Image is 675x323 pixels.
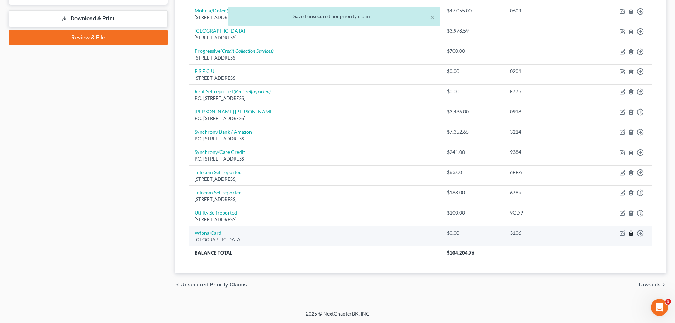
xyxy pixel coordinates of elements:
div: $3,436.00 [447,108,499,115]
div: $7,352.65 [447,128,499,135]
button: chevron_left Unsecured Priority Claims [175,282,247,288]
div: 3106 [510,229,580,236]
div: $3,978.59 [447,27,499,34]
div: 9384 [510,149,580,156]
div: P.O. [STREET_ADDRESS] [195,115,435,122]
div: $0.00 [447,68,499,75]
div: [GEOGRAPHIC_DATA] [195,236,435,243]
div: 0918 [510,108,580,115]
div: [STREET_ADDRESS] [195,75,435,82]
div: 3214 [510,128,580,135]
a: Telecom Selfreported [195,169,242,175]
button: Lawsuits chevron_right [639,282,666,288]
button: × [430,13,435,21]
i: (Rent Selfreported) [234,88,271,94]
div: $100.00 [447,209,499,216]
a: Telecom Selfreported [195,189,242,195]
a: Synchrony Bank / Amazon [195,129,252,135]
a: Wfbna Card [195,230,221,236]
i: chevron_left [175,282,180,288]
a: Synchrony/Care Credit [195,149,245,155]
div: [STREET_ADDRESS] [195,216,435,223]
div: $241.00 [447,149,499,156]
div: [STREET_ADDRESS] [195,55,435,61]
i: chevron_right [661,282,666,288]
div: P.O. [STREET_ADDRESS] [195,156,435,162]
div: [STREET_ADDRESS] [195,196,435,203]
div: [STREET_ADDRESS] [195,34,435,41]
div: 6789 [510,189,580,196]
div: $700.00 [447,48,499,55]
div: P.O. [STREET_ADDRESS] [195,95,435,102]
span: 5 [665,299,671,305]
div: 0201 [510,68,580,75]
div: F775 [510,88,580,95]
a: Utility Selfreported [195,210,237,216]
div: 2025 © NextChapterBK, INC [136,310,540,323]
a: Review & File [9,30,168,45]
iframe: Intercom live chat [651,299,668,316]
th: Balance Total [189,246,441,259]
a: Rent Selfreported(Rent Selfreported) [195,88,271,94]
i: (Credit Collection Services) [220,48,274,54]
a: [GEOGRAPHIC_DATA] [195,28,245,34]
div: 9CD9 [510,209,580,216]
div: [STREET_ADDRESS] [195,176,435,183]
div: $0.00 [447,229,499,236]
a: Progressive(Credit Collection Services) [195,48,274,54]
div: Saved unsecured nonpriority claim [234,13,435,20]
span: $104,204.76 [447,250,474,256]
span: Unsecured Priority Claims [180,282,247,288]
a: [PERSON_NAME] [PERSON_NAME] [195,108,274,115]
span: Lawsuits [639,282,661,288]
a: P S E C U [195,68,214,74]
div: P.O. [STREET_ADDRESS] [195,135,435,142]
div: $63.00 [447,169,499,176]
div: 6FBA [510,169,580,176]
div: $188.00 [447,189,499,196]
div: $0.00 [447,88,499,95]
